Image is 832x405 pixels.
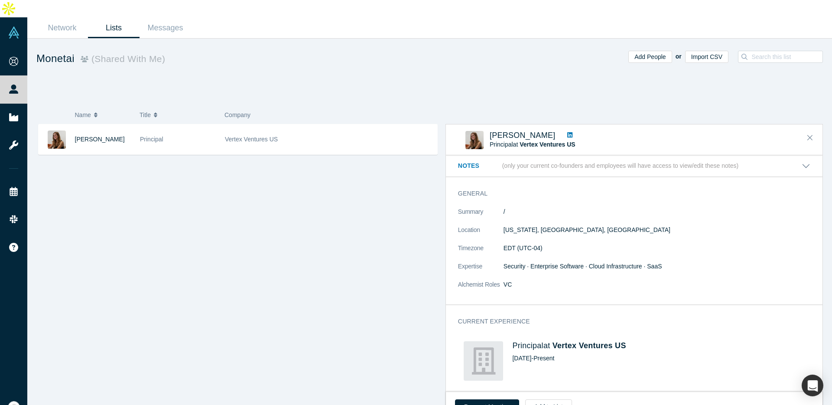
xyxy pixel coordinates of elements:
img: Megan Reynolds's Profile Image [48,131,66,149]
h3: Notes [458,161,500,170]
span: Name [75,106,91,124]
dt: Alchemist Roles [458,280,504,298]
a: Network [36,18,88,38]
p: (only your current co-founders and employees will have access to view/edit these notes) [502,162,739,170]
dt: Expertise [458,262,504,280]
h3: Current Experience [458,317,798,326]
h3: General [458,189,798,198]
small: ( Shared With Me ) [88,54,165,64]
div: [DATE] - Present [512,354,804,363]
img: Alchemist Vault Logo [8,26,20,39]
span: Security · Enterprise Software · Cloud Infrastructure · SaaS [504,263,662,270]
span: Title [140,106,151,124]
span: Principal [140,136,163,143]
span: Principal at [490,141,575,148]
a: [PERSON_NAME] [75,136,125,143]
img: Megan Reynolds's Profile Image [465,131,484,149]
button: Import CSV [685,51,728,63]
button: Title [140,106,215,124]
span: Vertex Ventures US [225,136,278,143]
span: Company [224,111,250,118]
input: Search this list [751,51,828,62]
dt: Summary [458,207,504,225]
h4: Principal at [512,341,804,351]
h1: Monetai [36,51,430,66]
a: Vertex Ventures US [552,341,626,350]
button: Add People [628,51,672,63]
b: or [676,53,682,60]
a: Messages [140,18,191,38]
dd: VC [504,280,810,289]
dd: EDT (UTC-04) [504,244,810,253]
button: Notes (only your current co-founders and employees will have access to view/edit these notes) [458,161,810,170]
a: [PERSON_NAME] [490,131,556,140]
button: Close [803,131,816,145]
dt: Location [458,225,504,244]
p: / [504,207,810,216]
dt: Timezone [458,244,504,262]
a: Lists [88,18,140,38]
a: Vertex Ventures US [520,141,575,148]
img: Vertex Ventures US's Logo [464,341,503,381]
button: Name [75,106,131,124]
dd: [US_STATE], [GEOGRAPHIC_DATA], [GEOGRAPHIC_DATA] [504,225,810,235]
